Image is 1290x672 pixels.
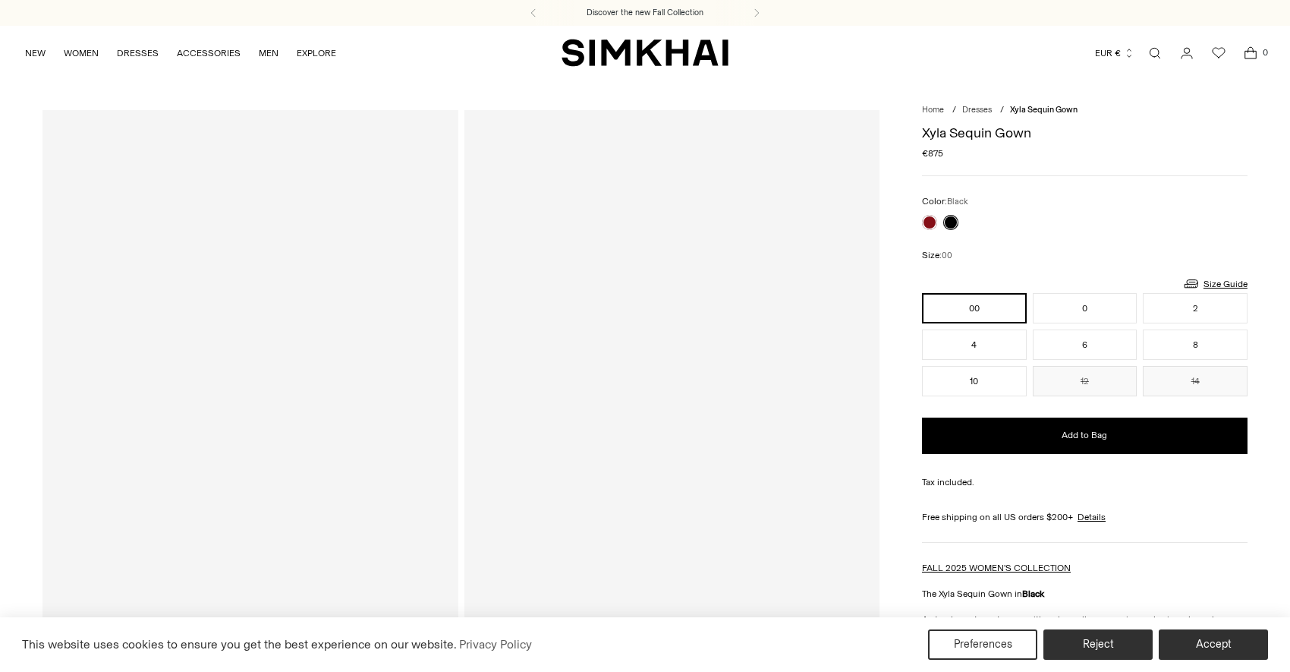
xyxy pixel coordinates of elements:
[64,36,99,70] a: WOMEN
[457,633,534,656] a: Privacy Policy (opens in a new tab)
[922,587,1248,601] p: The Xyla Sequin Gown in
[259,36,278,70] a: MEN
[297,36,336,70] a: EXPLORE
[177,36,241,70] a: ACCESSORIES
[922,194,968,209] label: Color:
[922,613,1248,626] p: A strapless, draped gown with a sheer allover sequin overlay in a clean shape.
[947,197,968,207] span: Black
[922,418,1248,454] button: Add to Bag
[1095,36,1134,70] button: EUR €
[922,105,944,115] a: Home
[1000,104,1004,117] div: /
[1078,510,1106,524] a: Details
[1159,629,1268,660] button: Accept
[922,475,1248,489] div: Tax included.
[922,248,952,263] label: Size:
[922,293,1027,323] button: 00
[1140,38,1170,68] a: Open search modal
[922,126,1248,140] h1: Xyla Sequin Gown
[962,105,992,115] a: Dresses
[952,104,956,117] div: /
[1033,366,1137,396] button: 12
[1062,429,1107,442] span: Add to Bag
[1235,38,1266,68] a: Open cart modal
[1033,330,1137,360] button: 6
[1033,293,1137,323] button: 0
[922,563,1071,573] a: FALL 2025 WOMEN'S COLLECTION
[942,251,952,260] span: 00
[587,7,703,19] a: Discover the new Fall Collection
[922,104,1248,117] nav: breadcrumbs
[1203,38,1234,68] a: Wishlist
[25,36,46,70] a: NEW
[922,510,1248,524] div: Free shipping on all US orders $200+
[1143,366,1248,396] button: 14
[1043,629,1153,660] button: Reject
[22,637,457,651] span: This website uses cookies to ensure you get the best experience on our website.
[1182,274,1248,293] a: Size Guide
[117,36,159,70] a: DRESSES
[922,330,1027,360] button: 4
[1258,46,1272,59] span: 0
[922,147,943,160] span: €875
[1022,588,1044,599] strong: Black
[1143,293,1248,323] button: 2
[562,38,728,68] a: SIMKHAI
[928,629,1037,660] button: Preferences
[922,366,1027,396] button: 10
[1010,105,1078,115] span: Xyla Sequin Gown
[1172,38,1202,68] a: Go to the account page
[1143,330,1248,360] button: 8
